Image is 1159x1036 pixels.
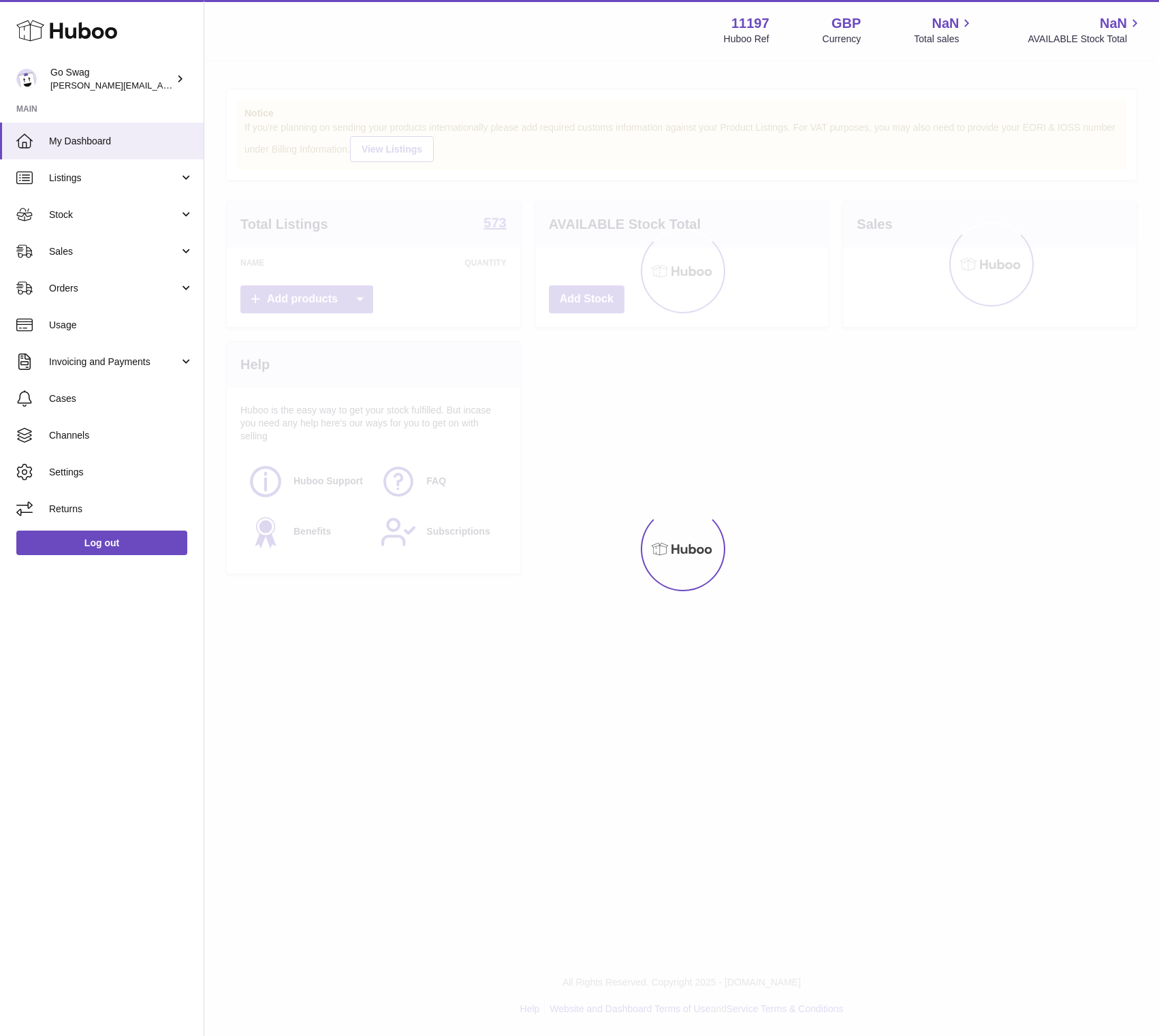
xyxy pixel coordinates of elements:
span: Invoicing and Payments [49,356,179,368]
span: Cases [49,392,193,405]
span: Listings [49,172,179,185]
div: Huboo Ref [724,33,769,46]
span: Channels [49,429,193,442]
span: [PERSON_NAME][EMAIL_ADDRESS][DOMAIN_NAME] [50,80,273,91]
span: Returns [49,503,193,516]
span: My Dashboard [49,135,193,148]
a: Log out [16,531,187,555]
a: NaN Total sales [914,14,974,46]
span: Orders [49,282,179,295]
div: Currency [823,33,861,46]
span: Sales [49,245,179,258]
span: NaN [932,14,959,33]
img: leigh@goswag.com [16,69,37,89]
span: Stock [49,208,179,221]
strong: 11197 [731,14,769,33]
strong: GBP [831,14,861,33]
div: Go Swag [50,66,173,92]
span: AVAILABLE Stock Total [1028,33,1143,46]
span: NaN [1100,14,1127,33]
span: Total sales [914,33,974,46]
span: Settings [49,466,193,479]
a: NaN AVAILABLE Stock Total [1028,14,1143,46]
span: Usage [49,319,193,332]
